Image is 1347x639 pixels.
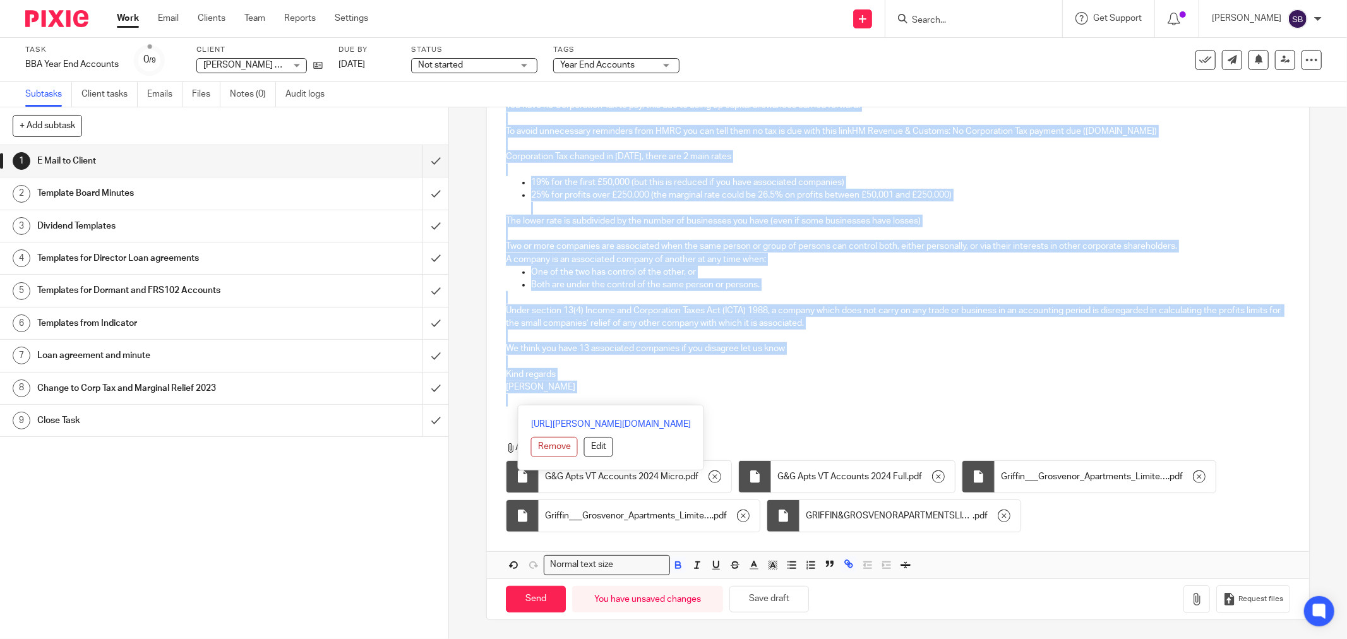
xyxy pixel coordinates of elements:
input: Search for option [617,558,662,571]
span: G&G Apts VT Accounts 2024 Full [777,470,907,483]
a: Files [192,82,220,107]
h1: Change to Corp Tax and Marginal Relief 2023 [37,379,286,398]
p: Attachments [506,441,1259,454]
span: [PERSON_NAME] & Grosvenor Apartments Limited [203,61,404,69]
span: pdf [685,470,698,483]
span: Griffin___Grosvenor_Apartments_Limited_-_Balance_Sheet YE2024 [1001,470,1168,483]
p: [PERSON_NAME] [1212,12,1281,25]
div: 2 [13,185,30,203]
div: You have unsaved changes [572,586,723,613]
span: Normal text size [547,558,616,571]
div: . [995,461,1216,493]
div: . [539,461,731,493]
span: G&G Apts VT Accounts 2024 Micro [545,470,683,483]
button: Remove [531,437,578,457]
a: Audit logs [285,82,334,107]
div: 6 [13,314,30,332]
div: 4 [13,249,30,267]
a: Client tasks [81,82,138,107]
div: . [771,461,955,493]
a: Notes (0) [230,82,276,107]
p: Two or more companies are associated when the same person or group of persons can control both, e... [506,240,1290,253]
a: Team [244,12,265,25]
div: 1 [13,152,30,170]
button: Edit [584,437,613,457]
span: Get Support [1093,14,1142,23]
a: Work [117,12,139,25]
p: Kind regards [506,368,1290,381]
h1: Loan agreement and minute [37,346,286,365]
span: Request files [1238,594,1283,604]
h1: Templates for Dormant and FRS102 Accounts [37,281,286,300]
a: [URL][PERSON_NAME][DOMAIN_NAME] [531,418,691,431]
h1: Templates for Director Loan agreements [37,249,286,268]
img: Pixie [25,10,88,27]
div: 7 [13,347,30,364]
a: Reports [284,12,316,25]
a: Email [158,12,179,25]
small: /9 [149,57,156,64]
p: A company is an associated company of another at any time when: [506,253,1290,266]
h1: E Mail to Client [37,152,286,170]
label: Status [411,45,537,55]
p: The lower rate is subdivided by the number of businesses you have (even if some businesses have l... [506,215,1290,227]
button: Save draft [729,586,809,613]
div: BBA Year End Accounts [25,58,119,71]
h1: Template Board Minutes [37,184,286,203]
span: pdf [909,470,922,483]
h1: Dividend Templates [37,217,286,236]
p: 19% for the first £50,000 (but this is reduced if you have associated companies) [531,176,1290,189]
img: svg%3E [1288,9,1308,29]
span: [DATE] [338,60,365,69]
button: Request files [1216,585,1290,614]
p: One of the two has control of the other, or [531,266,1290,278]
div: . [539,500,760,532]
a: Subtasks [25,82,72,107]
div: 0 [143,52,156,67]
span: GRIFFIN&GROSVENORAPARTMENTSLIMITED_UTR1636826056_30-09-2024_CorporationTaxReturn [806,510,973,522]
label: Task [25,45,119,55]
span: Griffin___Grosvenor_Apartments_Limited_-_Profit_and_Loss YE2024 [545,510,712,522]
a: Clients [198,12,225,25]
button: + Add subtask [13,115,82,136]
span: Year End Accounts [560,61,635,69]
a: HM Revenue & Customs: No Corporation Tax payment due ([DOMAIN_NAME]) [852,127,1157,136]
h1: Templates from Indicator [37,314,286,333]
div: Search for option [544,555,670,575]
span: pdf [1170,470,1183,483]
p: We think you have 13 associated companies if you disagree let us know [506,342,1290,355]
p: 25% for profits over £250,000 (the marginal rate could be 26.5% on profits between £50,001 and £2... [531,189,1290,201]
input: Send [506,586,566,613]
a: Settings [335,12,368,25]
div: . [799,500,1021,532]
p: [PERSON_NAME] [506,381,1290,393]
p: Corporation Tax changed in [DATE], there are 2 main rates [506,150,1290,163]
label: Due by [338,45,395,55]
span: pdf [974,510,988,522]
p: To avoid unnecessary reminders from HMRC you can tell them no tax is due with this link [506,125,1290,138]
div: 8 [13,379,30,397]
p: Both are under the control of the same person or persons. [531,278,1290,291]
span: pdf [714,510,727,522]
label: Client [196,45,323,55]
label: Tags [553,45,679,55]
div: 5 [13,282,30,300]
div: 3 [13,217,30,235]
span: Not started [418,61,463,69]
input: Search [911,15,1024,27]
a: Emails [147,82,183,107]
div: 9 [13,412,30,429]
h1: Close Task [37,411,286,430]
p: Under section 13(4) Income and Corporation Taxes Act (ICTA) 1988, a company which does not carry ... [506,304,1290,330]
